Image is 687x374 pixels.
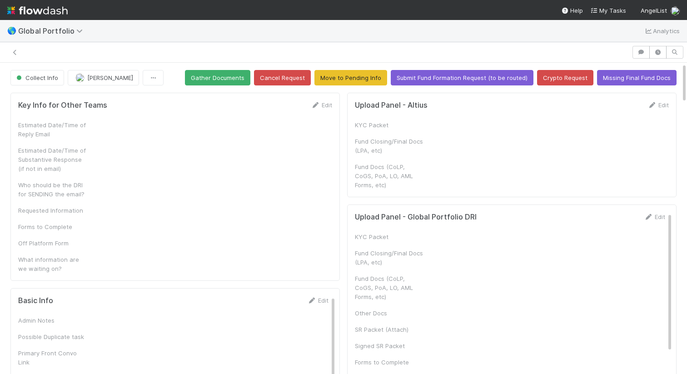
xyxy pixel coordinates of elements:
[18,222,86,231] div: Forms to Complete
[597,70,677,85] button: Missing Final Fund Docs
[537,70,593,85] button: Crypto Request
[254,70,311,85] button: Cancel Request
[355,232,423,241] div: KYC Packet
[18,180,86,199] div: Who should be the DRI for SENDING the email?
[7,27,16,35] span: 🌎
[355,101,428,110] h5: Upload Panel - Altius
[18,255,86,273] div: What information are we waiting on?
[87,74,133,81] span: [PERSON_NAME]
[647,101,669,109] a: Edit
[75,73,85,82] img: avatar_c584de82-e924-47af-9431-5c284c40472a.png
[311,101,332,109] a: Edit
[307,297,329,304] a: Edit
[68,70,139,85] button: [PERSON_NAME]
[7,3,68,18] img: logo-inverted-e16ddd16eac7371096b0.svg
[355,249,423,267] div: Fund Closing/Final Docs (LPA, etc)
[18,239,86,248] div: Off Platform Form
[18,349,86,367] div: Primary Front Convo Link
[590,7,626,14] span: My Tasks
[644,213,665,220] a: Edit
[641,7,667,14] span: AngelList
[355,162,423,189] div: Fund Docs (CoLP, CoGS, PoA, LO, AML Forms, etc)
[314,70,387,85] button: Move to Pending Info
[561,6,583,15] div: Help
[644,25,680,36] a: Analytics
[18,296,53,305] h5: Basic Info
[355,325,423,334] div: SR Packet (Attach)
[355,274,423,301] div: Fund Docs (CoLP, CoGS, PoA, LO, AML Forms, etc)
[355,213,477,222] h5: Upload Panel - Global Portfolio DRI
[18,120,86,139] div: Estimated Date/Time of Reply Email
[18,26,87,35] span: Global Portfolio
[391,70,533,85] button: Submit Fund Formation Request (to be routed)
[185,70,250,85] button: Gather Documents
[355,120,423,130] div: KYC Packet
[18,332,86,341] div: Possible Duplicate task
[355,341,423,350] div: Signed SR Packet
[18,146,86,173] div: Estimated Date/Time of Substantive Response (if not in email)
[18,316,86,325] div: Admin Notes
[18,101,107,110] h5: Key Info for Other Teams
[18,206,86,215] div: Requested Information
[355,309,423,318] div: Other Docs
[671,6,680,15] img: avatar_c584de82-e924-47af-9431-5c284c40472a.png
[355,358,423,367] div: Forms to Complete
[355,137,423,155] div: Fund Closing/Final Docs (LPA, etc)
[590,6,626,15] a: My Tasks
